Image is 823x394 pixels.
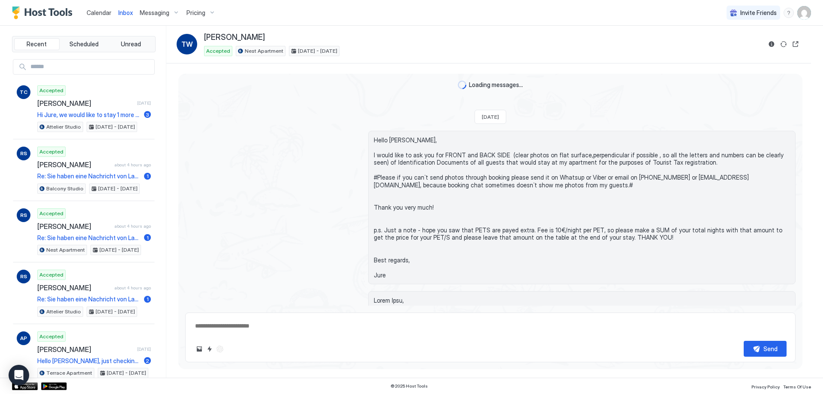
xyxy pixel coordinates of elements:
span: [DATE] [137,346,151,352]
span: 1 [147,173,149,179]
span: Unread [121,40,141,48]
span: Recent [27,40,47,48]
span: RS [20,273,27,280]
span: [DATE] - [DATE] [98,185,138,192]
span: Attelier Studio [46,308,81,316]
span: 2 [146,358,149,364]
span: 1 [147,235,149,241]
div: loading [458,81,466,89]
a: Host Tools Logo [12,6,76,19]
span: [PERSON_NAME] [37,345,134,354]
button: Sync reservation [778,39,789,49]
span: [DATE] [137,100,151,106]
button: Open reservation [790,39,801,49]
span: [PERSON_NAME] [37,160,111,169]
span: Accepted [206,47,230,55]
button: Scheduled [61,38,107,50]
button: Recent [14,38,60,50]
span: [DATE] - [DATE] [99,246,139,254]
button: Unread [108,38,153,50]
div: menu [784,8,794,18]
span: [DATE] - [DATE] [96,308,135,316]
span: 3 [146,111,149,118]
span: Accepted [39,333,63,340]
span: Hello [PERSON_NAME], I would like to ask you for FRONT and BACK SIDE (clear photos on flat surfac... [374,136,790,279]
a: Calendar [87,8,111,17]
span: Re: Sie haben eine Nachricht von Lazy Goose Charming Apartments Bovec Hello, Is it possible to ge... [37,234,141,242]
span: Re: Sie haben eine Nachricht von Lazy Goose Charming Apartments Bovec Hello, Is it possible to ge... [37,295,141,303]
span: about 4 hours ago [114,162,151,168]
a: App Store [12,382,38,390]
span: Attelier Studio [46,123,81,131]
span: Calendar [87,9,111,16]
button: Send [744,341,787,357]
span: Messaging [140,9,169,17]
span: Accepted [39,210,63,217]
span: Pricing [186,9,205,17]
input: Input Field [27,60,154,74]
span: Accepted [39,87,63,94]
span: Inbox [118,9,133,16]
span: Scheduled [69,40,99,48]
span: [DATE] [482,114,499,120]
span: about 4 hours ago [114,223,151,229]
a: Google Play Store [41,382,67,390]
span: Privacy Policy [751,384,780,389]
span: Accepted [39,148,63,156]
span: Accepted [39,271,63,279]
div: tab-group [12,36,156,52]
span: TC [20,88,27,96]
a: Terms Of Use [783,382,811,391]
span: [DATE] - [DATE] [96,123,135,131]
span: [PERSON_NAME] [37,222,111,231]
span: [PERSON_NAME] [37,283,111,292]
span: RS [20,150,27,157]
span: about 4 hours ago [114,285,151,291]
div: Open Intercom Messenger [9,365,29,385]
button: Quick reply [204,344,215,354]
button: Reservation information [766,39,777,49]
a: Inbox [118,8,133,17]
span: Balcony Studio [46,185,84,192]
span: [DATE] - [DATE] [107,369,146,377]
span: Loading messages... [469,81,523,89]
span: Nest Apartment [245,47,283,55]
span: Nest Apartment [46,246,85,254]
span: Terrace Apartment [46,369,92,377]
div: User profile [797,6,811,20]
span: AP [20,334,27,342]
span: Terms Of Use [783,384,811,389]
span: Invite Friends [740,9,777,17]
a: Privacy Policy [751,382,780,391]
span: [PERSON_NAME] [204,33,265,42]
button: Upload image [194,344,204,354]
span: 1 [147,296,149,302]
span: Re: Sie haben eine Nachricht von Lazy Goose Charming Apartments Bovec Hello, Is it possible to ge... [37,172,141,180]
span: [PERSON_NAME] [37,99,134,108]
span: Hi Jure, we would like to stay 1 more night. would this be possible still? [37,111,141,119]
span: [DATE] - [DATE] [298,47,337,55]
span: © 2025 Host Tools [390,383,428,389]
span: RS [20,211,27,219]
span: TW [181,39,193,49]
span: Hello [PERSON_NAME], just checking if you managed to check in without problems? Is everything up ... [37,357,141,365]
div: Send [763,344,778,353]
